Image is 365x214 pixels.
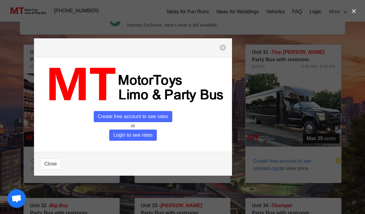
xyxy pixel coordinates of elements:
[44,160,57,168] span: Close
[109,130,157,141] span: Login to see rates
[40,63,226,106] img: MT_logo_name.png
[7,189,26,208] div: Open chat
[94,111,173,122] span: Create free account to see rates
[40,158,61,169] button: Close
[40,122,226,130] p: or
